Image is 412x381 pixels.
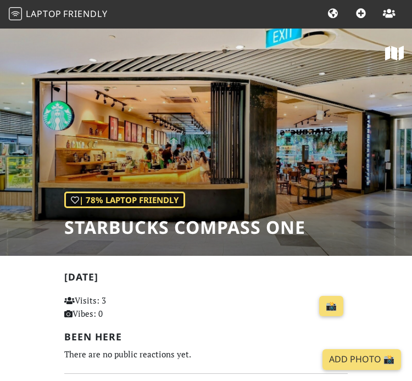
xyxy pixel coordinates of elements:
h1: Starbucks Compass One [64,217,305,238]
img: LaptopFriendly [9,7,22,20]
span: Laptop [26,8,62,20]
a: Add Photo 📸 [322,349,401,370]
h2: Been here [64,331,348,343]
a: 📸 [319,296,343,317]
span: Friendly [63,8,107,20]
div: | 78% Laptop Friendly [64,192,185,208]
a: LaptopFriendly LaptopFriendly [9,5,108,24]
p: Visits: 3 Vibes: 0 [64,294,150,320]
div: There are no public reactions yet. [64,347,348,362]
h2: [DATE] [64,271,348,287]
